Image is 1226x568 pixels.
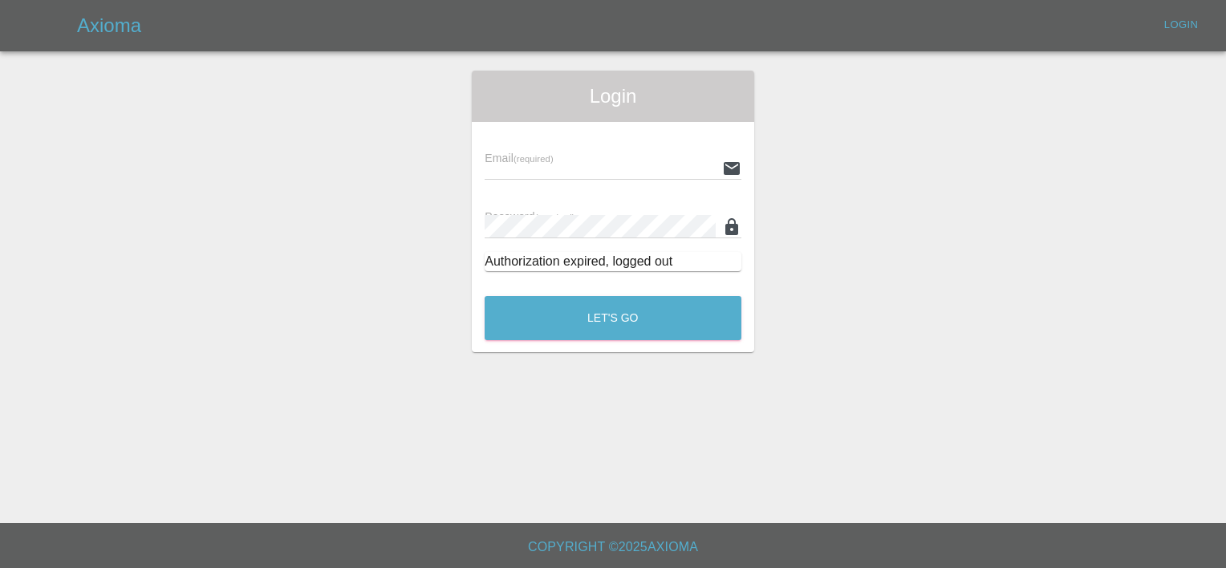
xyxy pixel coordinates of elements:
[514,154,554,164] small: (required)
[485,83,741,109] span: Login
[1155,13,1207,38] a: Login
[77,13,141,39] h5: Axioma
[485,210,574,223] span: Password
[485,296,741,340] button: Let's Go
[485,152,553,164] span: Email
[13,536,1213,558] h6: Copyright © 2025 Axioma
[535,213,575,222] small: (required)
[485,252,741,271] div: Authorization expired, logged out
